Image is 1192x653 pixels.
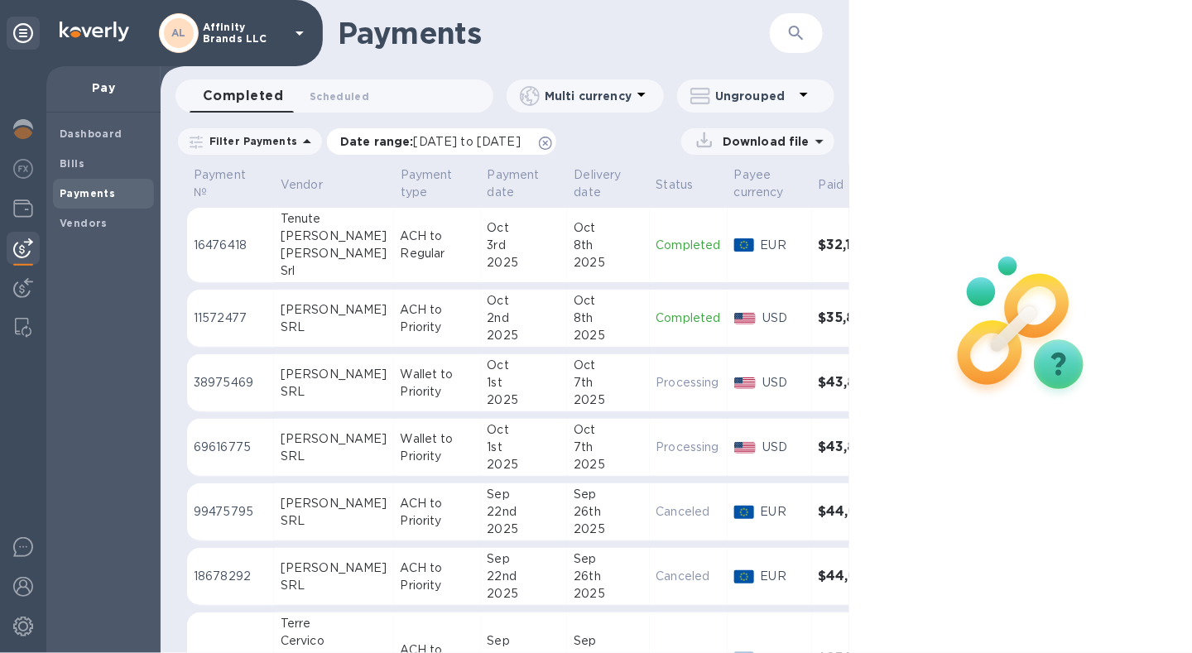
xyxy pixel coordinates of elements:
img: Foreign exchange [13,159,33,179]
p: Vendor [281,176,323,194]
div: Srl [281,262,387,280]
p: Completed [656,237,721,254]
span: Payment date [488,166,561,201]
p: EUR [761,237,805,254]
div: 2025 [574,585,642,603]
div: 8th [574,310,642,327]
img: Wallets [13,199,33,218]
p: Wallet to Priority [401,430,474,465]
div: Oct [488,292,561,310]
p: Payment type [401,166,453,201]
b: Dashboard [60,127,123,140]
div: 26th [574,568,642,585]
div: [PERSON_NAME] [281,366,387,383]
div: [PERSON_NAME] [281,301,387,319]
p: Status [656,176,694,194]
h1: Payments [338,16,770,50]
div: 2025 [488,456,561,473]
p: Paid [819,176,844,194]
div: 1st [488,439,561,456]
p: 18678292 [194,568,267,585]
div: 8th [574,237,642,254]
p: USD [762,310,805,327]
p: Canceled [656,503,721,521]
div: 2nd [488,310,561,327]
span: Paid [819,176,866,194]
span: Payment № [194,166,267,201]
span: [DATE] to [DATE] [414,135,521,148]
div: Sep [574,632,642,650]
div: 26th [574,503,642,521]
div: SRL [281,577,387,594]
div: Sep [488,486,561,503]
p: Payee currency [734,166,784,201]
span: Completed [203,84,283,108]
div: 22nd [488,503,561,521]
div: Tenute [281,210,387,228]
div: Oct [574,292,642,310]
div: 2025 [488,521,561,538]
div: 7th [574,374,642,391]
p: EUR [761,503,805,521]
div: Oct [574,421,642,439]
div: Date range:[DATE] to [DATE] [327,128,556,155]
h3: $43,832.02 [819,439,899,455]
div: 7th [574,439,642,456]
p: Ungrouped [715,88,794,104]
h3: $44,018.82 [819,569,899,584]
div: SRL [281,319,387,336]
h3: $43,832.02 [819,375,899,391]
div: 2025 [488,585,561,603]
div: Sep [488,632,561,650]
p: ACH to Regular [401,228,474,262]
span: Payment type [401,166,474,201]
p: Delivery date [574,166,621,201]
p: Completed [656,310,721,327]
img: USD [734,313,757,324]
p: Canceled [656,568,721,585]
p: Payment № [194,166,246,201]
p: Wallet to Priority [401,366,474,401]
div: [PERSON_NAME] [281,430,387,448]
div: Terre [281,615,387,632]
div: 2025 [574,456,642,473]
div: SRL [281,448,387,465]
span: Vendor [281,176,344,194]
div: [PERSON_NAME] [281,245,387,262]
img: USD [734,377,757,389]
div: 3rd [488,237,561,254]
p: Download file [716,133,810,150]
p: Multi currency [545,88,632,104]
div: 2025 [574,327,642,344]
div: SRL [281,383,387,401]
p: Processing [656,439,721,456]
div: Oct [488,357,561,374]
div: [PERSON_NAME] [281,559,387,577]
img: USD [734,442,757,454]
div: Cervico [281,632,387,650]
span: Payee currency [734,166,805,201]
div: 2025 [488,327,561,344]
p: 16476418 [194,237,267,254]
div: Sep [574,550,642,568]
p: USD [762,374,805,391]
div: Oct [574,357,642,374]
div: 2025 [574,391,642,409]
p: Filter Payments [203,134,297,148]
p: Payment date [488,166,540,201]
span: Status [656,176,715,194]
p: 99475795 [194,503,267,521]
img: Logo [60,22,129,41]
b: Bills [60,157,84,170]
p: ACH to Priority [401,559,474,594]
h3: $32,184.16 [819,238,899,253]
div: Oct [488,219,561,237]
div: SRL [281,512,387,530]
p: 69616775 [194,439,267,456]
div: 2025 [574,521,642,538]
div: Sep [574,486,642,503]
p: USD [762,439,805,456]
p: ACH to Priority [401,301,474,336]
div: Unpin categories [7,17,40,50]
div: Oct [574,219,642,237]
